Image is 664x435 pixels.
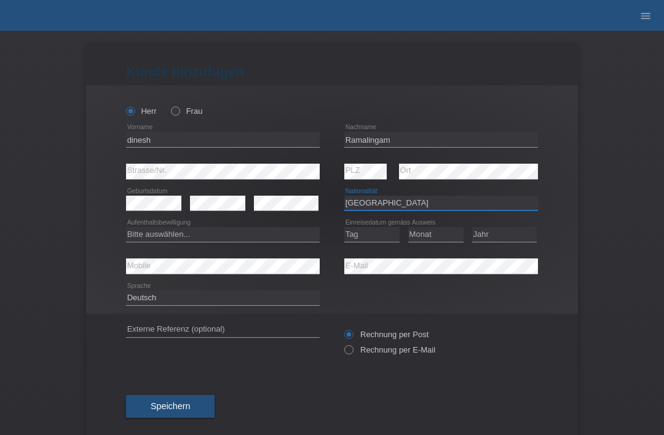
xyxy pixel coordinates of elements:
label: Rechnung per E-Mail [344,345,435,354]
input: Rechnung per Post [344,330,352,345]
a: menu [633,12,658,19]
input: Rechnung per E-Mail [344,345,352,361]
label: Rechnung per Post [344,330,429,339]
label: Frau [171,106,202,116]
h1: Kunde hinzufügen [126,64,538,79]
label: Herr [126,106,157,116]
i: menu [639,10,652,22]
input: Frau [171,106,179,114]
input: Herr [126,106,134,114]
button: Speichern [126,395,215,418]
span: Speichern [151,401,190,411]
